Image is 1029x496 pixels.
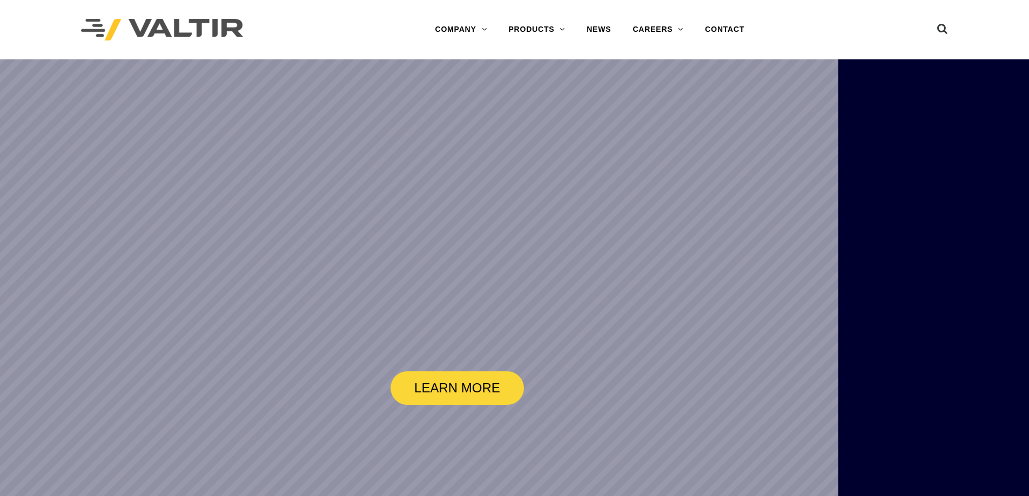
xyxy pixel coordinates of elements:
a: CONTACT [694,19,755,40]
a: PRODUCTS [497,19,576,40]
img: Valtir [81,19,243,41]
a: NEWS [576,19,622,40]
a: CAREERS [622,19,694,40]
a: COMPANY [424,19,497,40]
a: LEARN MORE [391,371,523,405]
